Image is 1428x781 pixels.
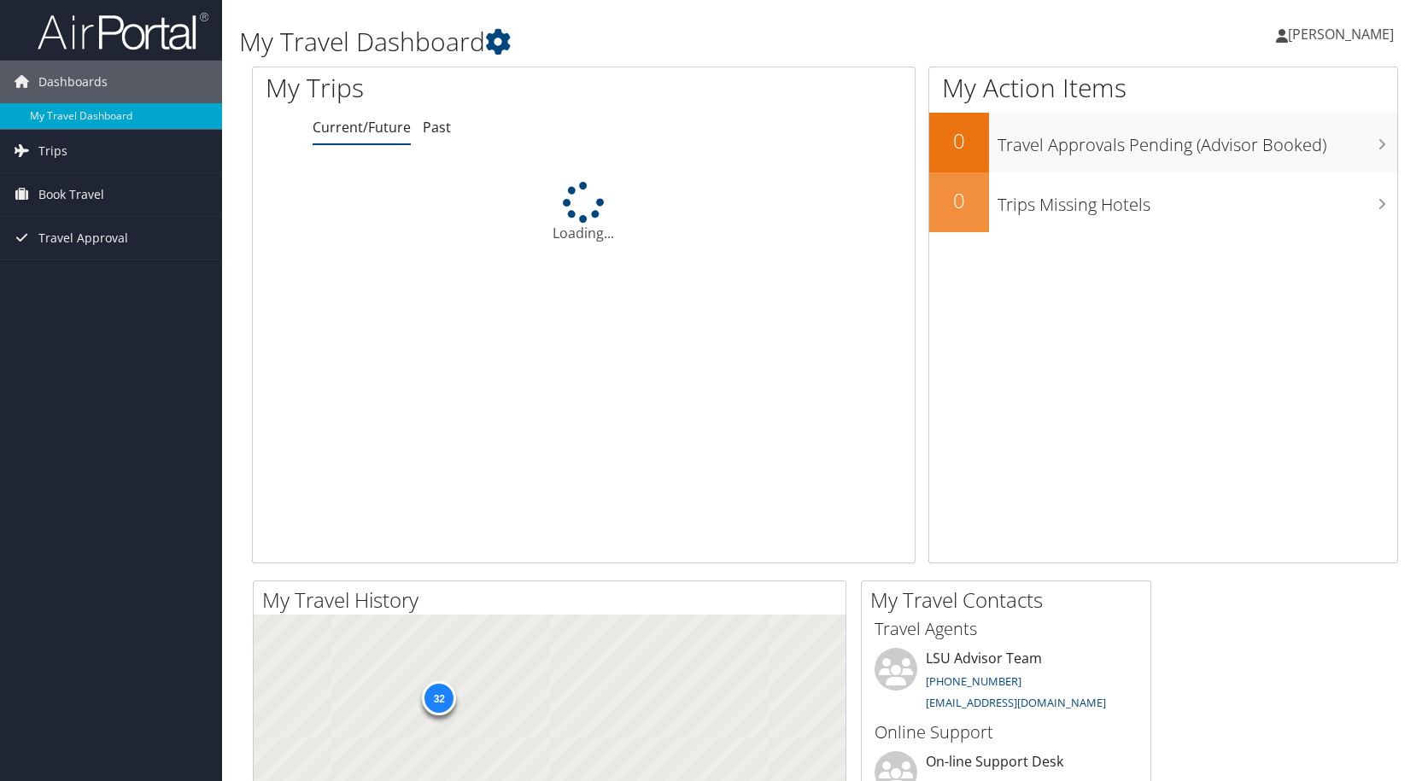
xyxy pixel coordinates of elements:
h3: Online Support [875,720,1138,744]
h2: My Travel Contacts [870,586,1150,615]
a: Current/Future [313,118,411,137]
h3: Travel Agents [875,617,1138,641]
span: Book Travel [38,173,104,216]
a: 0Trips Missing Hotels [929,172,1397,232]
a: Past [423,118,451,137]
span: Travel Approval [38,217,128,259]
h2: 0 [929,126,989,155]
div: 32 [422,681,456,715]
li: LSU Advisor Team [866,648,1146,718]
span: Dashboards [38,61,108,103]
a: [PHONE_NUMBER] [926,673,1021,689]
h2: My Travel History [262,586,846,615]
h2: 0 [929,186,989,215]
span: [PERSON_NAME] [1288,25,1394,44]
a: [PERSON_NAME] [1276,9,1411,60]
a: [EMAIL_ADDRESS][DOMAIN_NAME] [926,695,1106,710]
img: airportal-logo.png [38,11,208,51]
h3: Travel Approvals Pending (Advisor Booked) [998,125,1397,157]
div: Loading... [253,182,915,243]
h1: My Action Items [929,70,1397,106]
span: Trips [38,130,67,172]
h1: My Travel Dashboard [239,24,1021,60]
h3: Trips Missing Hotels [998,184,1397,217]
h1: My Trips [266,70,626,106]
a: 0Travel Approvals Pending (Advisor Booked) [929,113,1397,172]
